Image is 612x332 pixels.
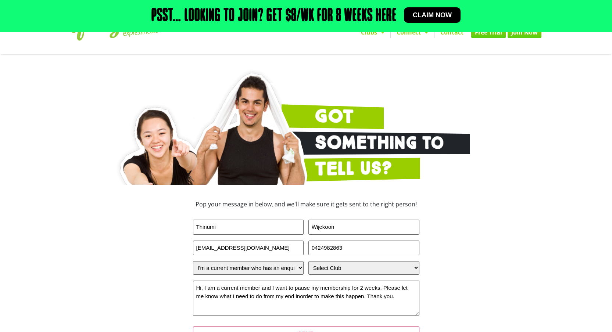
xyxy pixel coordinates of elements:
input: Email [193,241,304,256]
h3: Pop your message in below, and we'll make sure it gets sent to the right person! [144,201,468,207]
a: Contact [434,26,469,38]
a: Join Now [508,26,541,38]
h2: Psst… Looking to join? Get $8/wk for 8 weeks here [151,7,397,25]
a: Clubs [355,26,390,38]
input: LAST NAME [308,220,419,235]
a: Free Trial [471,26,506,38]
span: Claim now [413,12,452,18]
input: PHONE [308,241,419,256]
nav: Menu [238,26,541,38]
input: FIRST NAME [193,220,304,235]
a: Connect [391,26,434,38]
a: Claim now [404,7,461,23]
